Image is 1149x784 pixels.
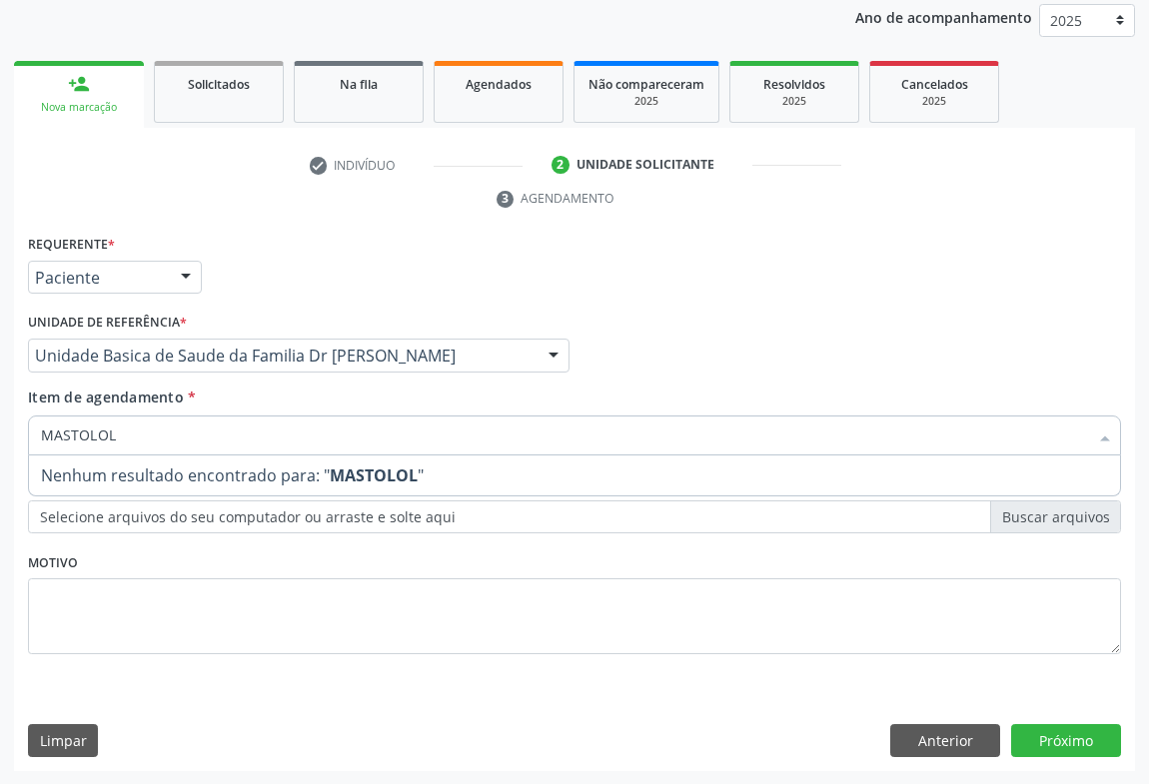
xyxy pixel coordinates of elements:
[763,76,825,93] span: Resolvidos
[340,76,378,93] span: Na fila
[188,76,250,93] span: Solicitados
[28,724,98,758] button: Limpar
[552,156,570,174] div: 2
[29,455,1120,495] span: Nenhum resultado encontrado para: " "
[35,346,529,366] span: Unidade Basica de Saude da Familia Dr [PERSON_NAME]
[28,547,78,578] label: Motivo
[901,76,968,93] span: Cancelados
[588,76,704,93] span: Não compareceram
[588,94,704,109] div: 2025
[28,100,130,115] div: Nova marcação
[68,73,90,95] div: person_add
[28,308,187,339] label: Unidade de referência
[28,388,184,406] span: Item de agendamento
[1011,724,1121,758] button: Próximo
[884,94,984,109] div: 2025
[744,94,844,109] div: 2025
[576,156,714,174] div: Unidade solicitante
[466,76,532,93] span: Agendados
[35,268,161,288] span: Paciente
[890,724,1000,758] button: Anterior
[41,415,1088,455] input: Buscar por procedimentos
[330,464,418,486] strong: MASTOLOL
[28,230,115,261] label: Requerente
[855,4,1032,29] p: Ano de acompanhamento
